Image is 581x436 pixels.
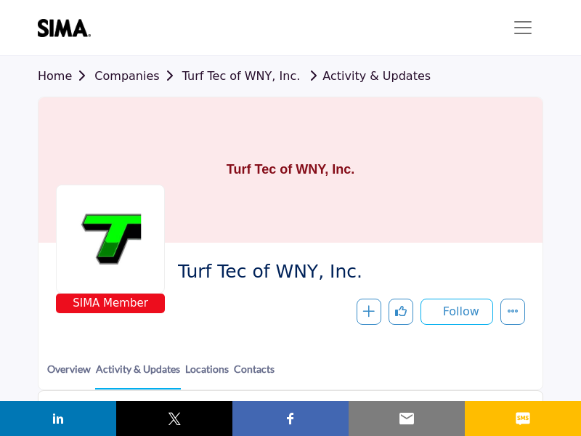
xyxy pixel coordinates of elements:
button: Follow [420,299,493,325]
a: Turf Tec of WNY, Inc. [182,69,301,83]
button: Toggle navigation [503,13,543,42]
a: Activity & Updates [304,69,431,83]
img: twitter sharing button [166,410,183,427]
img: linkedin sharing button [49,410,67,427]
img: facebook sharing button [282,410,299,427]
a: Overview [46,361,92,388]
a: Home [38,69,94,83]
img: email sharing button [398,410,415,427]
img: sms sharing button [514,410,532,427]
span: SIMA Member [59,295,162,312]
img: site Logo [38,19,98,37]
a: Activity & Updates [95,361,181,389]
h1: Turf Tec of WNY, Inc. [227,97,354,243]
button: Like [389,299,413,325]
a: Companies [94,69,182,83]
span: Turf Tec of WNY, Inc. [178,260,514,284]
a: Locations [184,361,229,388]
button: More details [500,299,525,325]
a: Contacts [233,361,275,388]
